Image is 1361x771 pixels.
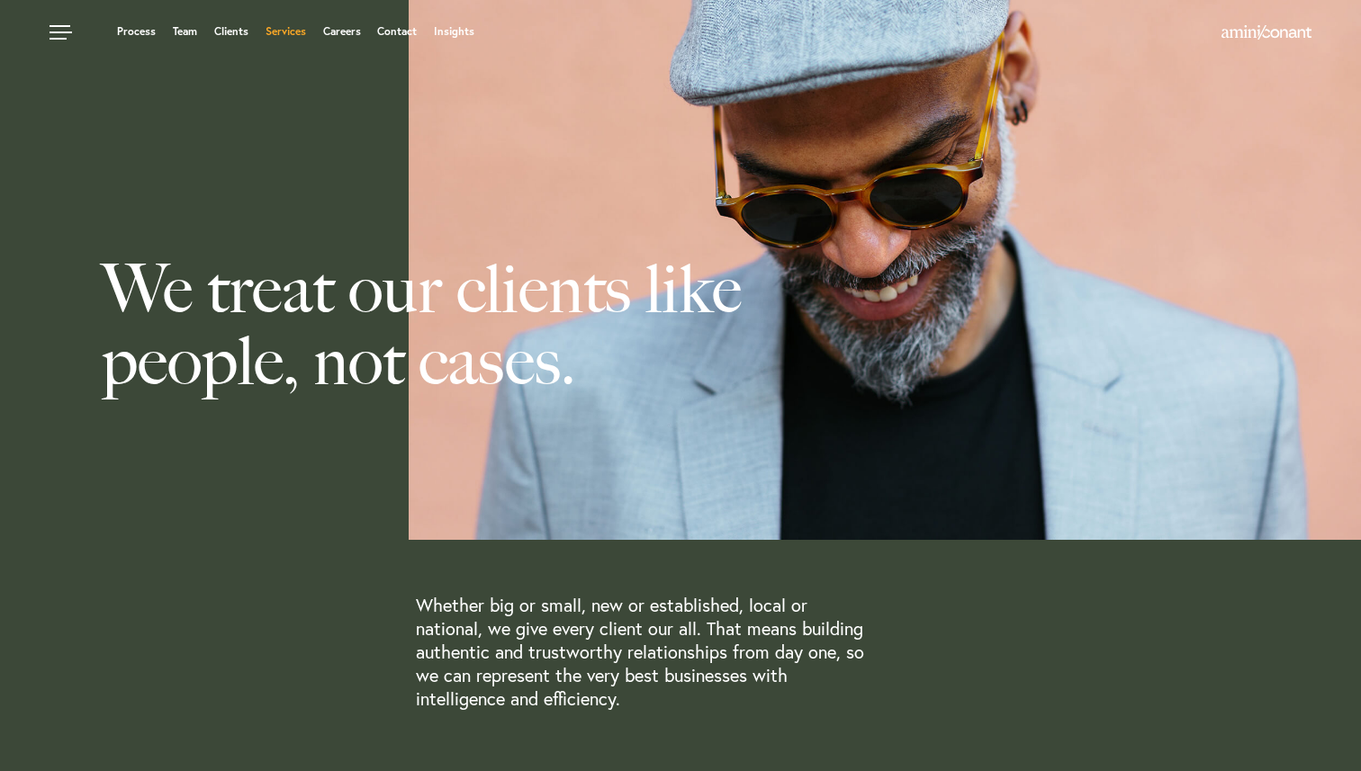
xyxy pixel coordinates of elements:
[214,26,248,37] a: Clients
[266,26,306,37] a: Services
[323,26,361,37] a: Careers
[1221,26,1311,40] a: Home
[117,26,156,37] a: Process
[434,26,474,37] a: Insights
[1221,25,1311,40] img: Amini & Conant
[416,594,873,711] p: Whether big or small, new or established, local or national, we give every client our all. That m...
[377,26,417,37] a: Contact
[173,26,197,37] a: Team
